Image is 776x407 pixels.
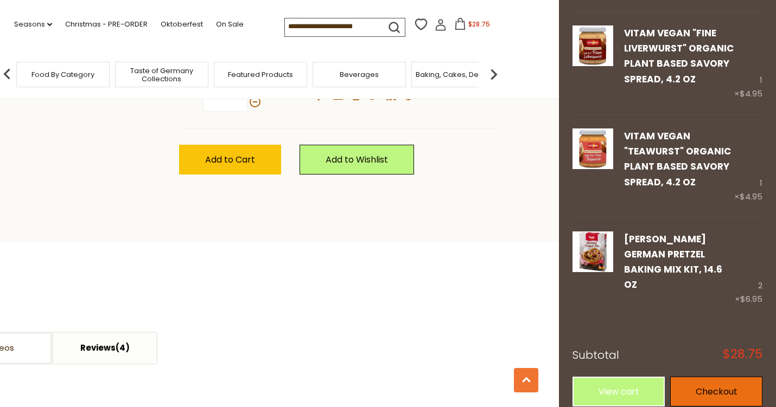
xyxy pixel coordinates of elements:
a: Taste of Germany Collections [118,67,205,83]
div: 1 × [734,25,762,101]
a: Add to Wishlist [300,145,414,175]
a: Vitam Vegan "Teawurst" Organic Plant Based Savory Spread, 4.2 oz [573,128,613,204]
a: Oktoberfest [161,18,203,30]
a: Vitam Vegan "Teawurst" Organic Plant Based Savory Spread, 4.2 oz [624,130,731,189]
a: Checkout [670,377,762,406]
a: Featured Products [228,70,293,79]
div: 1 × [734,128,762,204]
a: Baking, Cakes, Desserts [416,70,500,79]
a: Christmas - PRE-ORDER [65,18,148,30]
span: $4.95 [740,191,762,202]
a: Kathi German Pretzel Baking Mix Kit, 14.6 oz [573,231,613,307]
span: $6.95 [740,293,762,305]
img: Kathi German Pretzel Baking Mix Kit, 14.6 oz [573,231,613,272]
a: [PERSON_NAME] German Pretzel Baking Mix Kit, 14.6 oz [624,232,722,292]
img: next arrow [483,63,505,85]
a: Vitam Vegan "Fine Liverwurst" Organic Plant Based Savory Spread, 4.2 oz [624,27,734,86]
a: Vitam Vegan "Fine Liverwurst" Organic Plant Based Savory Spread, 4.2 oz [573,25,613,101]
span: $28.75 [723,348,762,360]
span: Add to Cart [205,153,255,166]
span: $28.75 [468,20,490,29]
a: Beverages [340,70,379,79]
a: View cart [573,377,665,406]
button: $28.75 [449,18,495,34]
div: 2 × [735,231,762,307]
img: Vitam Vegan "Fine Liverwurst" Organic Plant Based Savory Spread, 4.2 oz [573,25,613,66]
a: Food By Category [31,70,94,79]
a: Reviews [53,333,156,364]
span: Subtotal [573,347,619,363]
button: Add to Cart [179,145,281,175]
a: Seasons [14,18,52,30]
a: On Sale [216,18,244,30]
span: $4.95 [740,88,762,99]
img: Vitam Vegan "Teawurst" Organic Plant Based Savory Spread, 4.2 oz [573,128,613,169]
